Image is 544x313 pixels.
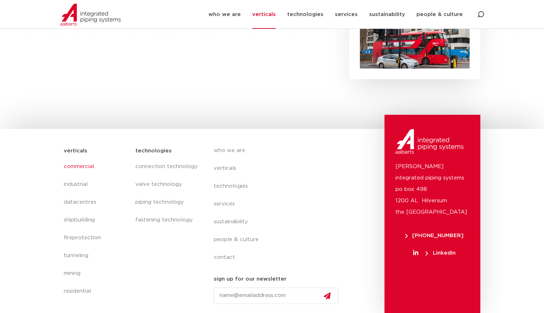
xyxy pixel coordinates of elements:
span: LinkedIn [425,250,455,256]
h5: technologies [135,145,171,157]
a: datacentres [64,193,128,211]
a: services [214,195,344,213]
a: people & culture [214,231,344,249]
a: technologies [214,177,344,195]
a: fastening technology [135,211,199,229]
span: [PHONE_NUMBER] [405,233,463,238]
p: [PERSON_NAME] integrated piping systems po box 498 1200 AL Hilversum the [GEOGRAPHIC_DATA] [395,161,470,218]
a: residential [64,282,128,300]
a: contact [214,249,344,266]
nav: Menu [214,142,344,266]
a: connection technology [135,158,199,176]
a: tunneling [64,247,128,265]
nav: Menu [135,158,199,229]
a: sustainability [214,213,344,231]
nav: Menu [64,158,128,300]
a: fireprotection [64,229,128,247]
a: mining [64,265,128,282]
a: [PHONE_NUMBER] [395,233,473,238]
a: who we are [214,142,344,160]
h5: sign up for our newsletter [214,273,286,285]
a: shipbuilding [64,211,128,229]
input: name@emailaddress.com [214,287,338,304]
h5: verticals [64,145,87,157]
a: industrial [64,176,128,193]
a: LinkedIn [395,250,473,256]
a: piping technology [135,193,199,211]
img: send.svg [323,292,331,299]
a: commercial [64,158,128,176]
a: verticals [214,160,344,177]
a: valve technology [135,176,199,193]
